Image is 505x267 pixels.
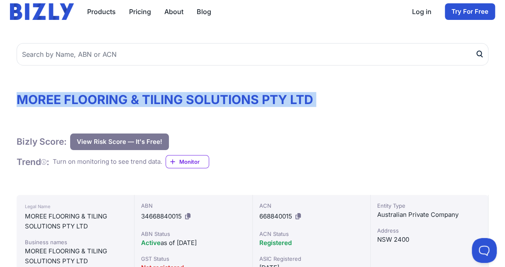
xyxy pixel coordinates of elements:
[141,255,245,263] div: GST Status
[166,155,209,168] a: Monitor
[472,238,497,263] iframe: Toggle Customer Support
[164,7,183,17] a: About
[141,238,245,248] div: as of [DATE]
[197,7,211,17] a: Blog
[87,7,116,17] button: Products
[141,212,182,220] span: 34668840015
[377,226,481,235] div: Address
[259,230,364,238] div: ACN Status
[17,156,49,167] h1: Trend :
[17,92,488,107] h1: MOREE FLOORING & TILING SOLUTIONS PTY LTD
[445,3,495,20] a: Try For Free
[70,133,169,150] button: View Risk Score — It's Free!
[377,210,481,220] div: Australian Private Company
[141,230,245,238] div: ABN Status
[53,157,162,167] div: Turn on monitoring to see trend data.
[17,43,488,66] input: Search by Name, ABN or ACN
[259,212,292,220] span: 668840015
[259,255,364,263] div: ASIC Registered
[259,201,364,210] div: ACN
[377,201,481,210] div: Entity Type
[179,158,209,166] span: Monitor
[25,238,126,246] div: Business names
[412,7,432,17] a: Log in
[141,201,245,210] div: ABN
[17,136,67,147] h1: Bizly Score:
[141,239,161,247] span: Active
[259,239,292,247] span: Registered
[25,246,126,266] div: MOREE FLOORING & TILING SOLUTIONS PTY LTD
[25,211,126,231] div: MOREE FLOORING & TILING SOLUTIONS PTY LTD
[377,235,481,245] div: NSW 2400
[25,201,126,211] div: Legal Name
[129,7,151,17] a: Pricing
